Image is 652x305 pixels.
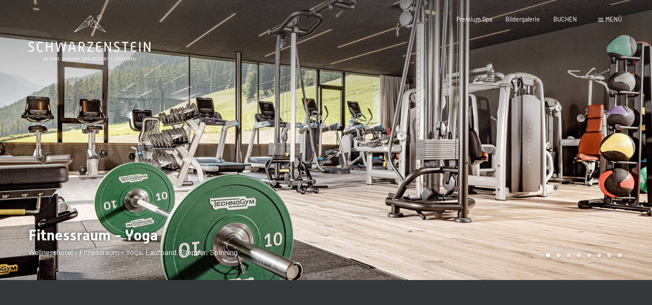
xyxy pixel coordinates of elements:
a: BUCHEN [553,16,577,23]
div: Carousel Pagination [543,253,621,258]
a: Premium Spa [456,16,492,23]
div: Carousel Page 4 [577,253,581,258]
div: Carousel Page 2 [556,253,561,258]
div: Carousel Page 5 [587,253,591,258]
span: Menü [605,16,622,23]
a: Bildergalerie [505,16,540,23]
div: Carousel Page 7 [607,253,611,258]
div: Carousel Page 6 [597,253,602,258]
div: Carousel Page 8 [618,253,622,258]
div: Carousel Page 3 [567,253,571,258]
div: Carousel Page 1 (Current Slide) [546,253,550,258]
